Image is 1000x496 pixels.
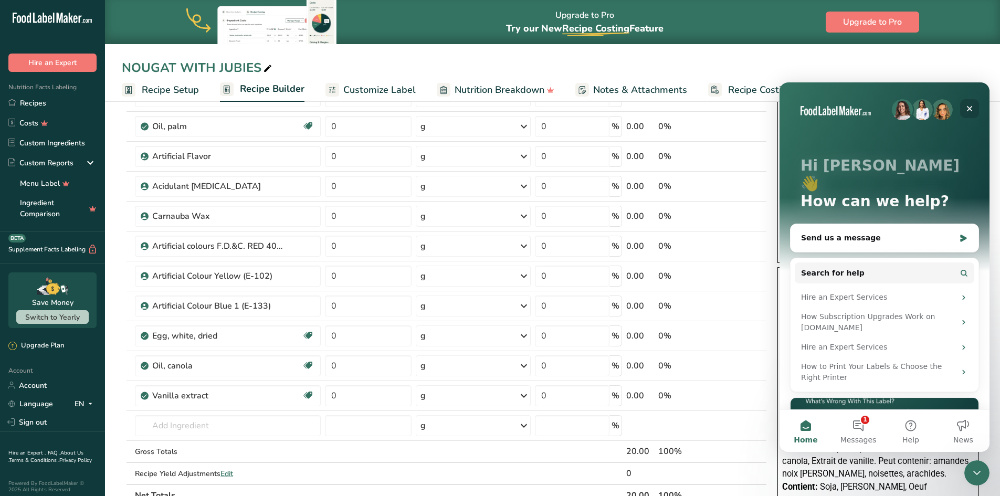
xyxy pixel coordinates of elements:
[16,310,89,324] button: Switch to Yearly
[174,354,194,361] span: News
[843,16,902,28] span: Upgrade to Pro
[562,22,629,35] span: Recipe Costing
[626,389,654,402] div: 0.00
[658,389,717,402] div: 0%
[105,328,157,370] button: Help
[626,240,654,252] div: 0.00
[152,330,283,342] div: Egg, white, dried
[32,297,73,308] div: Save Money
[135,446,321,457] div: Gross Totals
[658,150,717,163] div: 0%
[61,354,97,361] span: Messages
[8,395,53,413] a: Language
[9,457,59,464] a: Terms & Conditions .
[420,120,426,133] div: g
[122,58,274,77] div: NOUGAT WITH JUBIES
[575,78,687,102] a: Notes & Attachments
[658,210,717,223] div: 0%
[152,240,283,252] div: Artificial colours F.D.&C. RED 40 (E-129)
[658,360,717,372] div: 0%
[420,150,426,163] div: g
[420,330,426,342] div: g
[135,415,321,436] input: Add Ingredient
[593,83,687,97] span: Notes & Attachments
[152,180,283,193] div: Acidulant [MEDICAL_DATA]
[420,300,426,312] div: g
[420,270,426,282] div: g
[325,78,416,102] a: Customize Label
[10,315,199,448] div: [Free Webinar] What's wrong with this Label?
[728,83,792,97] span: Recipe Costing
[626,360,654,372] div: 0.00
[8,54,97,72] button: Hire an Expert
[658,240,717,252] div: 0%
[658,300,717,312] div: 0%
[506,22,664,35] span: Try our New Feature
[708,78,802,102] a: Recipe Costing
[626,210,654,223] div: 0.00
[152,360,283,372] div: Oil, canola
[8,341,64,351] div: Upgrade Plan
[506,1,664,44] div: Upgrade to Pro
[437,78,554,102] a: Nutrition Breakdown
[420,180,426,193] div: g
[220,77,304,102] a: Recipe Builder
[826,12,919,33] button: Upgrade to Pro
[420,360,426,372] div: g
[220,469,233,479] span: Edit
[626,180,654,193] div: 0.00
[455,83,544,97] span: Nutrition Breakdown
[25,312,80,322] span: Switch to Yearly
[240,82,304,96] span: Recipe Builder
[964,460,990,486] iframe: To enrich screen reader interactions, please activate Accessibility in Grammarly extension settings
[8,157,73,168] div: Custom Reports
[152,270,283,282] div: Artificial Colour Yellow (E-102)
[820,482,927,492] span: Soja, [PERSON_NAME], Oeuf
[157,328,210,370] button: News
[658,445,717,458] div: 100%
[14,354,38,361] span: Home
[8,449,83,464] a: About Us .
[8,449,46,457] a: Hire an Expert .
[658,330,717,342] div: 0%
[626,120,654,133] div: 0.00
[420,389,426,402] div: g
[123,354,140,361] span: Help
[626,467,654,480] div: 0
[420,419,426,432] div: g
[59,457,92,464] a: Privacy Policy
[658,180,717,193] div: 0%
[135,468,321,479] div: Recipe Yield Adjustments
[152,150,283,163] div: Artificial Flavor
[52,328,105,370] button: Messages
[181,17,199,36] div: Close
[626,330,654,342] div: 0.00
[75,397,97,410] div: EN
[626,150,654,163] div: 0.00
[626,270,654,282] div: 0.00
[626,445,654,458] div: 20.00
[420,240,426,252] div: g
[8,234,26,242] div: BETA
[48,449,60,457] a: FAQ .
[780,82,990,452] iframe: Intercom live chat
[152,300,283,312] div: Artificial Colour Blue 1 (E-133)
[658,270,717,282] div: 0%
[420,210,426,223] div: g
